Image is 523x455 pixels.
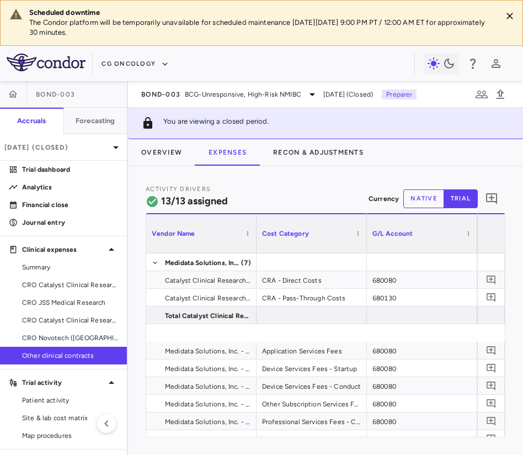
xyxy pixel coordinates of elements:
h6: Accruals [17,116,46,126]
p: [DATE] (Closed) [4,142,109,152]
p: The Condor platform will be temporarily unavailable for scheduled maintenance [DATE][DATE] 9:00 P... [29,18,493,38]
h6: Forecasting [76,116,115,126]
button: Recon & Adjustments [260,139,377,166]
span: Map procedures [22,431,118,441]
p: Analytics [22,182,118,192]
span: Medidata Solutions, Inc. - MEDS-CT-716 [165,342,250,360]
h6: 13/13 assigned [161,194,228,209]
button: Add comment [484,361,499,375]
span: CRO Catalyst Clinical Research - Cohort P [22,280,118,290]
div: 680080 [367,395,477,412]
span: BOND-003 [36,90,75,99]
span: Catalyst Clinical Research - CATA-CT-11P.1 [165,272,250,289]
p: Preparer [382,89,417,99]
p: Trial dashboard [22,165,118,174]
svg: Add comment [486,380,497,391]
svg: Add comment [486,433,497,444]
button: Overview [128,139,195,166]
span: Medidata Solutions, Inc. - MEDS-CT-716 [165,413,250,431]
button: Add comment [484,272,499,287]
span: Medidata Solutions, Inc. - MEDS-CT-716 [165,378,250,395]
button: Add comment [484,414,499,428]
svg: Add comment [486,398,497,409]
img: logo-full-SnFGN8VE.png [7,54,86,71]
div: 680080 [367,342,477,359]
span: Total Catalyst Clinical Research - CATA-CT-11P.1 [165,307,250,325]
p: Journal entry [22,218,118,227]
span: [DATE] (Closed) [323,89,373,99]
button: Expenses [195,139,260,166]
span: Medidata Solutions, Inc. - MEDS-CT-716 [165,431,250,448]
span: CRO JSS Medical Research [22,298,118,308]
div: 680080 [367,359,477,377]
span: (7) [241,254,251,272]
span: BCG-Unresponsive, High-Risk NMIBC [185,89,301,99]
div: 680080 [367,430,477,447]
svg: Add comment [486,345,497,356]
button: Add comment [484,343,499,358]
svg: Add comment [486,274,497,285]
div: CRA - Direct Costs [257,271,367,288]
svg: Add comment [485,192,498,205]
p: Currency [369,194,399,204]
button: Add comment [484,378,499,393]
div: Other Subscription Services Fees [257,395,367,412]
button: Add comment [484,431,499,446]
span: Cost Category [262,230,309,237]
p: Trial activity [22,378,105,388]
svg: Add comment [486,363,497,373]
span: CRO Novotech ([GEOGRAPHIC_DATA]) Pty Ltd [22,333,118,343]
span: G/L Account [372,230,413,237]
div: 680130 [367,289,477,306]
button: Add comment [482,189,501,208]
button: Add comment [484,396,499,411]
div: 680080 [367,271,477,288]
span: Catalyst Clinical Research - CATA-CT-11P.1 [165,289,250,307]
svg: Add comment [486,416,497,426]
span: Summary [22,262,118,272]
p: Financial close [22,200,118,210]
div: Device Services Fees - Startup [257,359,367,377]
div: Device Services Fees - Conduct [257,377,367,394]
span: Site & lab cost matrix [22,413,118,423]
p: You are viewing a closed period. [163,117,269,130]
span: Other clinical contracts [22,351,118,361]
div: 680080 [367,377,477,394]
svg: Add comment [486,292,497,303]
button: Close [501,8,518,24]
button: CG Oncology [102,55,169,73]
span: CRO Catalyst Clinical Research [22,315,118,325]
div: Professional Services Fees - Startup [257,430,367,447]
span: Patient activity [22,395,118,405]
span: Vendor Name [152,230,195,237]
div: Professional Services Fees - Conduct [257,412,367,430]
span: Medidata Solutions, Inc. - MEDS-CT-716 [165,254,240,272]
button: trial [444,189,478,208]
div: Application Services Fees [257,342,367,359]
button: native [403,189,444,208]
span: Activity Drivers [146,186,211,193]
div: CRA - Pass-Through Costs [257,289,367,306]
span: Medidata Solutions, Inc. - MEDS-CT-716 [165,360,250,378]
span: BOND-003 [141,90,180,99]
button: Add comment [484,290,499,305]
p: Clinical expenses [22,245,105,255]
div: Scheduled downtime [29,8,493,18]
div: 680080 [367,412,477,430]
span: Medidata Solutions, Inc. - MEDS-CT-716 [165,395,250,413]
